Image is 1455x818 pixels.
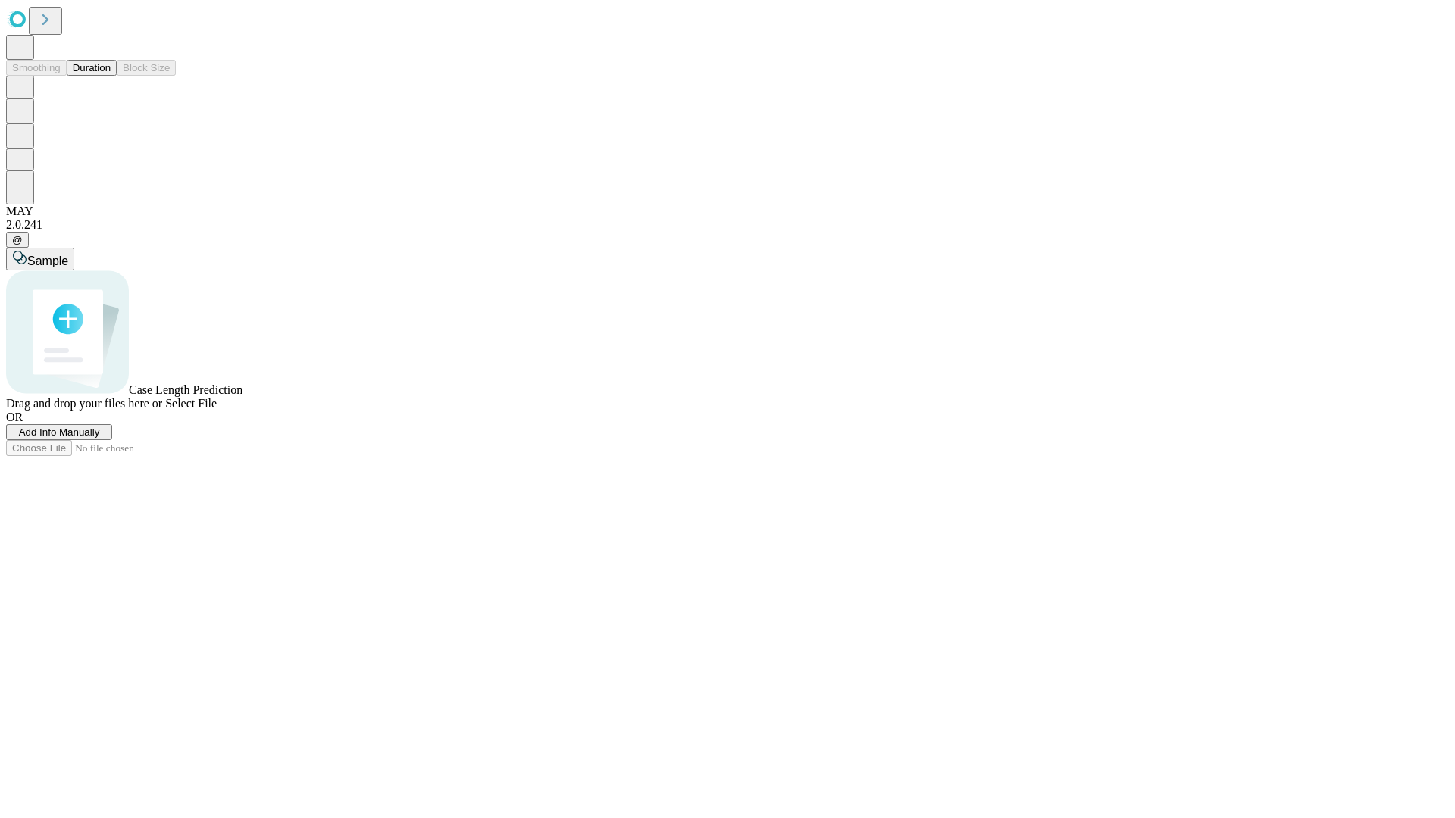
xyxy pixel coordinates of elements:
[6,411,23,423] span: OR
[6,204,1449,218] div: MAY
[19,426,100,438] span: Add Info Manually
[6,397,162,410] span: Drag and drop your files here or
[12,234,23,245] span: @
[27,254,68,267] span: Sample
[6,232,29,248] button: @
[165,397,217,410] span: Select File
[67,60,117,76] button: Duration
[6,248,74,270] button: Sample
[6,60,67,76] button: Smoothing
[117,60,176,76] button: Block Size
[6,218,1449,232] div: 2.0.241
[129,383,242,396] span: Case Length Prediction
[6,424,112,440] button: Add Info Manually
